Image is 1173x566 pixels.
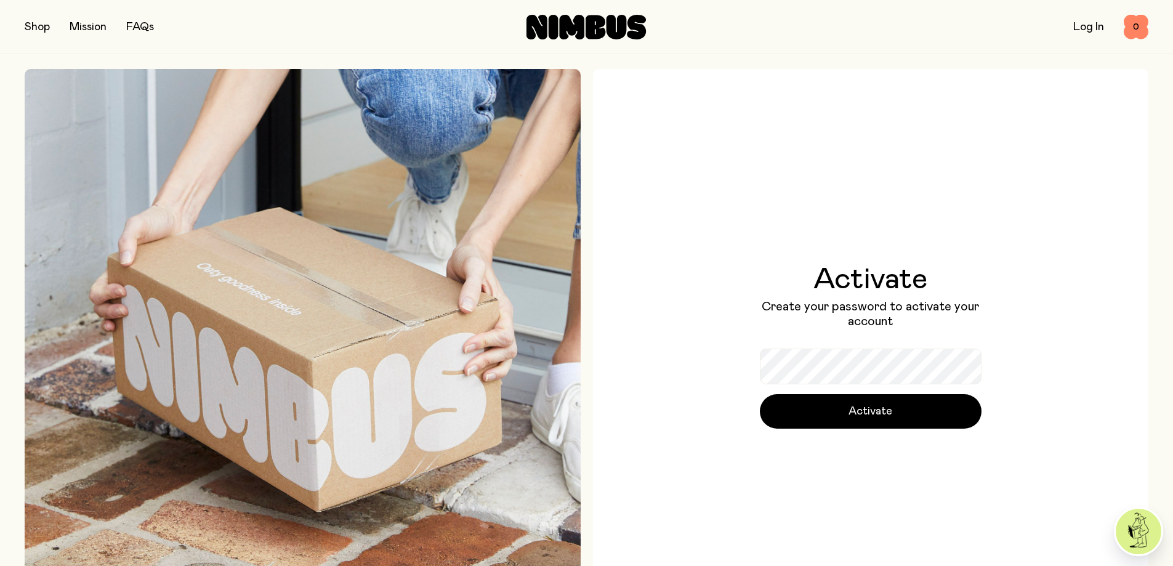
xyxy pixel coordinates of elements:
span: Activate [849,403,892,420]
p: Create your password to activate your account [760,299,982,329]
a: FAQs [126,22,154,33]
img: agent [1116,509,1161,554]
a: Log In [1073,22,1104,33]
h1: Activate [760,265,982,294]
a: Mission [70,22,107,33]
button: 0 [1124,15,1148,39]
button: Activate [760,394,982,429]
